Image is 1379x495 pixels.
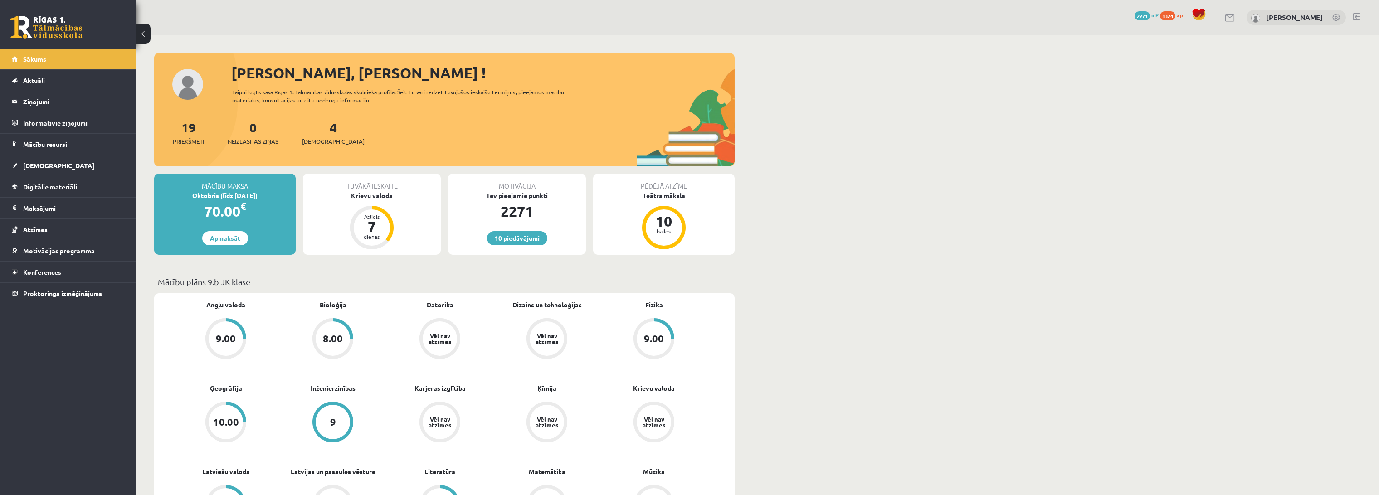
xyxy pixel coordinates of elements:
[600,402,707,444] a: Vēl nav atzīmes
[534,333,560,345] div: Vēl nav atzīmes
[23,91,125,112] legend: Ziņojumi
[386,318,493,361] a: Vēl nav atzīmes
[1266,13,1323,22] a: [PERSON_NAME]
[593,191,735,251] a: Teātra māksla 10 balles
[1135,11,1150,20] span: 2271
[302,119,365,146] a: 4[DEMOGRAPHIC_DATA]
[414,383,466,393] a: Karjeras izglītība
[202,231,248,245] a: Apmaksāt
[12,240,125,261] a: Motivācijas programma
[1151,11,1159,19] span: mP
[23,140,67,148] span: Mācību resursi
[279,318,386,361] a: 8.00
[358,219,385,234] div: 7
[424,467,455,476] a: Literatūra
[23,289,102,297] span: Proktoringa izmēģinājums
[12,70,125,91] a: Aktuāli
[448,191,586,200] div: Tev pieejamie punkti
[320,300,346,310] a: Bioloģija
[228,137,278,146] span: Neizlasītās ziņas
[643,467,665,476] a: Mūzika
[1135,11,1159,19] a: 2271 mP
[23,112,125,133] legend: Informatīvie ziņojumi
[12,198,125,218] a: Maksājumi
[23,183,77,191] span: Digitālie materiāli
[448,200,586,222] div: 2271
[1160,11,1187,19] a: 1324 xp
[311,383,356,393] a: Inženierzinības
[202,467,250,476] a: Latviešu valoda
[12,134,125,155] a: Mācību resursi
[23,76,45,84] span: Aktuāli
[210,383,242,393] a: Ģeogrāfija
[512,300,582,310] a: Dizains un tehnoloģijas
[154,200,296,222] div: 70.00
[493,402,600,444] a: Vēl nav atzīmes
[448,174,586,191] div: Motivācija
[291,467,375,476] a: Latvijas un pasaules vēsture
[633,383,675,393] a: Krievu valoda
[12,283,125,304] a: Proktoringa izmēģinājums
[487,231,547,245] a: 10 piedāvājumi
[158,276,731,288] p: Mācību plāns 9.b JK klase
[303,191,441,200] div: Krievu valoda
[23,55,46,63] span: Sākums
[358,234,385,239] div: dienas
[600,318,707,361] a: 9.00
[386,402,493,444] a: Vēl nav atzīmes
[23,225,48,233] span: Atzīmes
[12,49,125,69] a: Sākums
[12,155,125,176] a: [DEMOGRAPHIC_DATA]
[23,247,95,255] span: Motivācijas programma
[240,199,246,213] span: €
[12,262,125,282] a: Konferences
[232,88,580,104] div: Laipni lūgts savā Rīgas 1. Tālmācības vidusskolas skolnieka profilā. Šeit Tu vari redzēt tuvojošo...
[216,334,236,344] div: 9.00
[1251,14,1260,23] img: Jānis Tāre
[650,214,677,228] div: 10
[427,333,453,345] div: Vēl nav atzīmes
[323,334,343,344] div: 8.00
[303,191,441,251] a: Krievu valoda Atlicis 7 dienas
[279,402,386,444] a: 9
[641,416,667,428] div: Vēl nav atzīmes
[330,417,336,427] div: 9
[12,112,125,133] a: Informatīvie ziņojumi
[10,16,83,39] a: Rīgas 1. Tālmācības vidusskola
[12,176,125,197] a: Digitālie materiāli
[172,402,279,444] a: 10.00
[12,219,125,240] a: Atzīmes
[593,191,735,200] div: Teātra māksla
[172,318,279,361] a: 9.00
[650,228,677,234] div: balles
[645,300,663,310] a: Fizika
[644,334,664,344] div: 9.00
[493,318,600,361] a: Vēl nav atzīmes
[593,174,735,191] div: Pēdējā atzīme
[154,174,296,191] div: Mācību maksa
[12,91,125,112] a: Ziņojumi
[231,62,735,84] div: [PERSON_NAME], [PERSON_NAME] !
[154,191,296,200] div: Oktobris (līdz [DATE])
[228,119,278,146] a: 0Neizlasītās ziņas
[23,268,61,276] span: Konferences
[427,416,453,428] div: Vēl nav atzīmes
[23,161,94,170] span: [DEMOGRAPHIC_DATA]
[427,300,453,310] a: Datorika
[206,300,245,310] a: Angļu valoda
[173,137,204,146] span: Priekšmeti
[23,198,125,218] legend: Maksājumi
[534,416,560,428] div: Vēl nav atzīmes
[1160,11,1175,20] span: 1324
[537,383,556,393] a: Ķīmija
[173,119,204,146] a: 19Priekšmeti
[358,214,385,219] div: Atlicis
[529,467,565,476] a: Matemātika
[302,137,365,146] span: [DEMOGRAPHIC_DATA]
[1177,11,1183,19] span: xp
[213,417,239,427] div: 10.00
[303,174,441,191] div: Tuvākā ieskaite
